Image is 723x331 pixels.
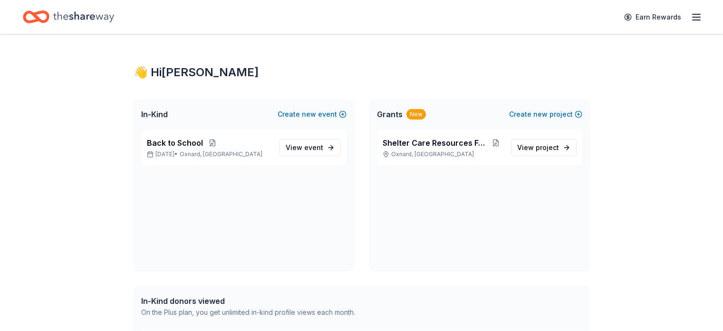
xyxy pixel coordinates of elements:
[147,150,272,158] p: [DATE] •
[302,109,316,120] span: new
[147,137,203,149] span: Back to School
[23,6,114,28] a: Home
[141,307,355,318] div: On the Plus plan, you get unlimited in-kind profile views each month.
[180,150,262,158] span: Oxnard, [GEOGRAPHIC_DATA]
[533,109,548,120] span: new
[509,109,582,120] button: Createnewproject
[536,143,559,151] span: project
[377,109,403,120] span: Grants
[304,143,323,151] span: event
[141,295,355,307] div: In-Kind donors viewed
[141,109,168,120] span: In-Kind
[134,65,590,80] div: 👋 Hi [PERSON_NAME]
[383,150,503,158] p: Oxnard, [GEOGRAPHIC_DATA]
[278,109,347,120] button: Createnewevent
[406,109,426,120] div: New
[618,9,687,26] a: Earn Rewards
[511,139,577,156] a: View project
[517,142,559,153] span: View
[383,137,489,149] span: Shelter Care Resources Food Pantry
[280,139,341,156] a: View event
[286,142,323,153] span: View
